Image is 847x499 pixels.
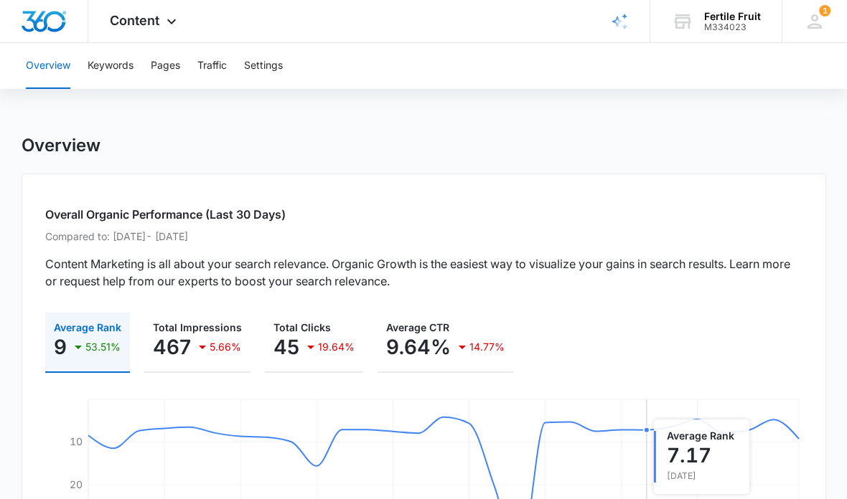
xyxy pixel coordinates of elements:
[45,206,802,223] h2: Overall Organic Performance (Last 30 Days)
[88,43,134,89] button: Keywords
[45,255,802,290] p: Content Marketing is all about your search relevance. Organic Growth is the easiest way to visual...
[819,5,830,16] span: 1
[151,43,180,89] button: Pages
[70,435,83,447] tspan: 10
[54,321,121,333] span: Average Rank
[54,336,67,358] p: 9
[273,321,331,333] span: Total Clicks
[70,478,83,490] tspan: 20
[704,22,761,32] div: account id
[153,321,242,333] span: Total Impressions
[22,135,100,156] h1: Overview
[153,336,191,358] p: 467
[386,336,451,358] p: 9.64%
[197,43,227,89] button: Traffic
[110,13,159,28] span: Content
[318,342,355,352] p: 19.64%
[45,229,802,244] p: Compared to: [DATE] - [DATE]
[244,43,283,89] button: Settings
[819,5,830,16] div: notifications count
[386,321,449,333] span: Average CTR
[210,342,241,352] p: 5.66%
[85,342,121,352] p: 53.51%
[704,11,761,22] div: account name
[469,342,505,352] p: 14.77%
[273,336,299,358] p: 45
[26,43,70,89] button: Overview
